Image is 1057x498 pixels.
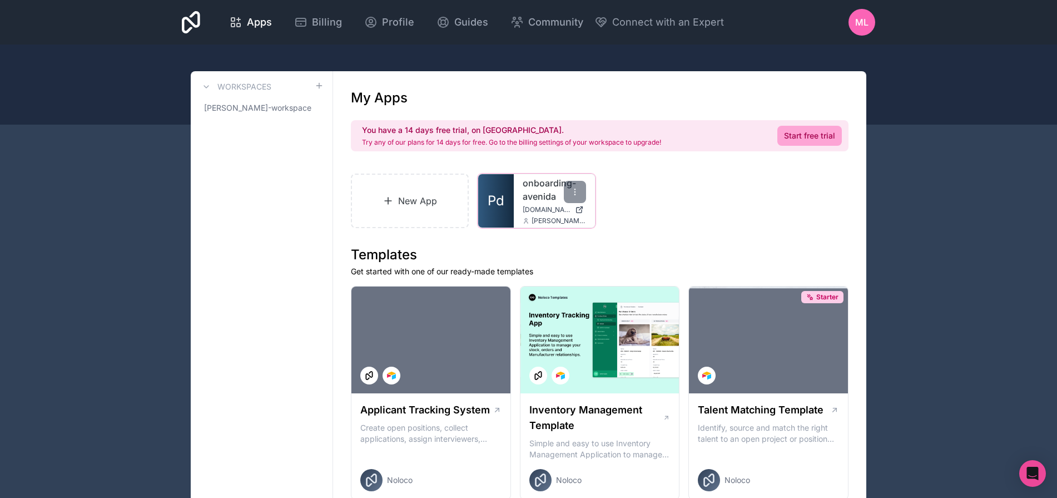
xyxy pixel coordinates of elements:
[351,174,469,228] a: New App
[200,98,324,118] a: [PERSON_NAME]-workspace
[556,371,565,380] img: Airtable Logo
[529,438,671,460] p: Simple and easy to use Inventory Management Application to manage your stock, orders and Manufact...
[351,266,848,277] p: Get started with one of our ready-made templates
[1019,460,1046,487] div: Open Intercom Messenger
[724,475,750,486] span: Noloco
[382,14,414,30] span: Profile
[285,10,351,34] a: Billing
[702,371,711,380] img: Airtable Logo
[428,10,497,34] a: Guides
[362,138,661,147] p: Try any of our plans for 14 days for free. Go to the billing settings of your workspace to upgrade!
[360,402,490,418] h1: Applicant Tracking System
[351,246,848,264] h1: Templates
[556,475,582,486] span: Noloco
[488,192,504,210] span: Pd
[698,422,839,445] p: Identify, source and match the right talent to an open project or position with our Talent Matchi...
[523,205,586,214] a: [DOMAIN_NAME]
[523,176,586,203] a: onboarding-avenida
[698,402,823,418] h1: Talent Matching Template
[478,174,514,228] a: Pd
[528,14,583,30] span: Community
[387,371,396,380] img: Airtable Logo
[387,475,413,486] span: Noloco
[523,205,570,214] span: [DOMAIN_NAME]
[532,216,586,225] span: [PERSON_NAME][EMAIL_ADDRESS][DOMAIN_NAME]
[777,126,842,146] a: Start free trial
[594,14,724,30] button: Connect with an Expert
[217,81,271,92] h3: Workspaces
[355,10,423,34] a: Profile
[200,80,271,93] a: Workspaces
[816,293,838,302] span: Starter
[502,10,592,34] a: Community
[612,14,724,30] span: Connect with an Expert
[855,16,869,29] span: ML
[529,402,663,433] h1: Inventory Management Template
[360,422,502,445] p: Create open positions, collect applications, assign interviewers, centralise candidate feedback a...
[351,89,408,107] h1: My Apps
[247,14,272,30] span: Apps
[312,14,342,30] span: Billing
[454,14,488,30] span: Guides
[204,102,311,114] span: [PERSON_NAME]-workspace
[362,125,661,136] h2: You have a 14 days free trial, on [GEOGRAPHIC_DATA].
[220,10,281,34] a: Apps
